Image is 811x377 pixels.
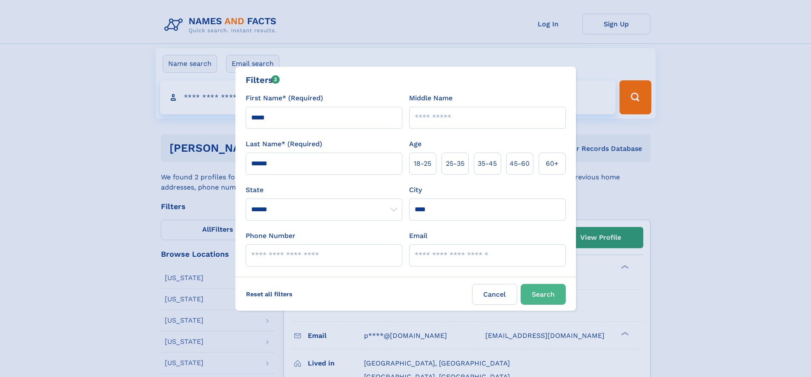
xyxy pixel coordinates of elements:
span: 35‑45 [478,159,497,169]
label: Last Name* (Required) [246,139,322,149]
label: State [246,185,402,195]
label: Cancel [472,284,517,305]
span: 60+ [546,159,559,169]
button: Search [521,284,566,305]
label: Age [409,139,421,149]
span: 18‑25 [414,159,431,169]
label: First Name* (Required) [246,93,323,103]
label: City [409,185,422,195]
label: Phone Number [246,231,295,241]
div: Filters [246,74,280,86]
span: 45‑60 [510,159,530,169]
label: Middle Name [409,93,453,103]
label: Email [409,231,427,241]
label: Reset all filters [241,284,298,304]
span: 25‑35 [446,159,464,169]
